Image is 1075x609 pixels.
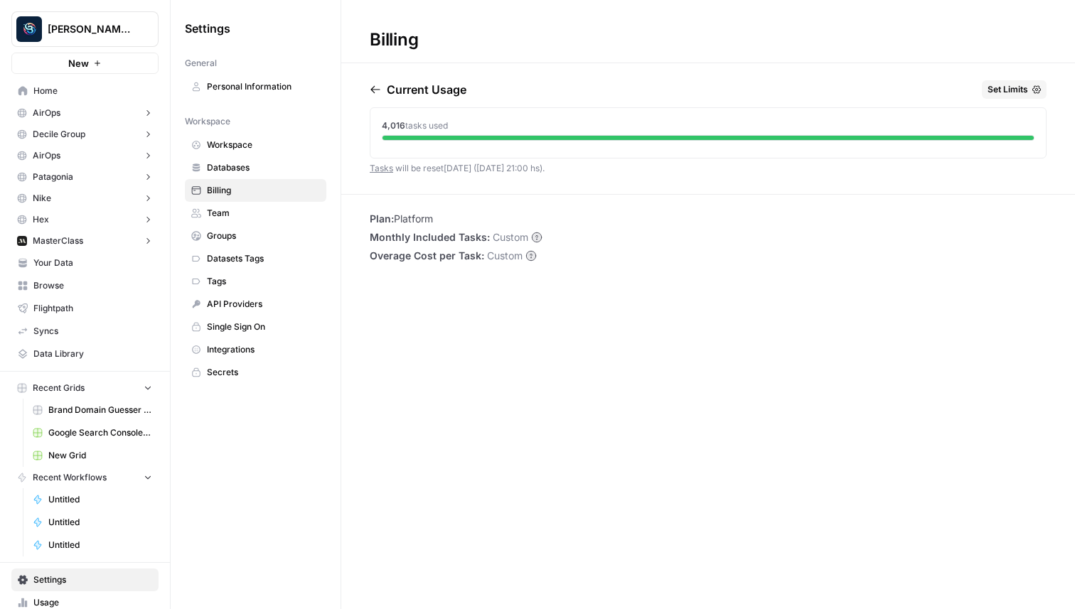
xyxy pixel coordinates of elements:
[370,249,484,263] span: Overage Cost per Task:
[48,426,152,439] span: Google Search Console - [DOMAIN_NAME]
[207,161,320,174] span: Databases
[207,252,320,265] span: Datasets Tags
[26,511,159,534] a: Untitled
[207,320,320,333] span: Single Sign On
[33,213,49,226] span: Hex
[185,247,326,270] a: Datasets Tags
[207,80,320,93] span: Personal Information
[26,399,159,421] a: Brand Domain Guesser QA
[33,149,60,162] span: AirOps
[207,298,320,311] span: API Providers
[26,444,159,467] a: New Grid
[207,366,320,379] span: Secrets
[185,115,230,128] span: Workspace
[185,202,326,225] a: Team
[33,235,83,247] span: MasterClass
[11,343,159,365] a: Data Library
[370,212,394,225] span: Plan:
[493,230,528,244] span: Custom
[33,171,73,183] span: Patagonia
[33,471,107,484] span: Recent Workflows
[48,516,152,529] span: Untitled
[48,493,152,506] span: Untitled
[185,338,326,361] a: Integrations
[207,343,320,356] span: Integrations
[11,11,159,47] button: Workspace: Berna's Personal
[387,81,466,98] p: Current Usage
[48,404,152,416] span: Brand Domain Guesser QA
[207,184,320,197] span: Billing
[33,107,60,119] span: AirOps
[185,156,326,179] a: Databases
[370,163,545,173] span: will be reset [DATE] ([DATE] 21:00 hs) .
[185,20,230,37] span: Settings
[11,53,159,74] button: New
[207,139,320,151] span: Workspace
[11,166,159,188] button: Patagonia
[207,275,320,288] span: Tags
[33,596,152,609] span: Usage
[982,80,1047,99] button: Set Limits
[11,320,159,343] a: Syncs
[33,128,85,141] span: Decile Group
[11,102,159,124] button: AirOps
[33,279,152,292] span: Browse
[341,28,446,51] div: Billing
[33,85,152,97] span: Home
[11,252,159,274] a: Your Data
[48,449,152,462] span: New Grid
[11,80,159,102] a: Home
[48,539,152,551] span: Untitled
[48,22,134,36] span: [PERSON_NAME] Personal
[11,124,159,145] button: Decile Group
[33,573,152,586] span: Settings
[16,16,42,42] img: Berna's Personal Logo
[26,488,159,511] a: Untitled
[487,249,523,263] span: Custom
[11,274,159,297] a: Browse
[370,163,393,173] a: Tasks
[11,209,159,230] button: Hex
[11,188,159,209] button: Nike
[185,270,326,293] a: Tags
[68,56,89,70] span: New
[207,230,320,242] span: Groups
[33,257,152,269] span: Your Data
[33,347,152,360] span: Data Library
[370,230,490,244] span: Monthly Included Tasks:
[988,83,1028,96] span: Set Limits
[33,382,85,394] span: Recent Grids
[185,316,326,338] a: Single Sign On
[185,179,326,202] a: Billing
[185,134,326,156] a: Workspace
[26,534,159,556] a: Untitled
[11,230,159,252] button: MasterClass
[185,225,326,247] a: Groups
[185,75,326,98] a: Personal Information
[11,377,159,399] button: Recent Grids
[185,57,217,70] span: General
[207,207,320,220] span: Team
[11,568,159,591] a: Settings
[11,467,159,488] button: Recent Workflows
[33,325,152,338] span: Syncs
[33,302,152,315] span: Flightpath
[26,421,159,444] a: Google Search Console - [DOMAIN_NAME]
[185,293,326,316] a: API Providers
[33,192,51,205] span: Nike
[370,212,542,226] li: Platform
[382,120,405,131] span: 4,016
[185,361,326,384] a: Secrets
[17,236,27,246] img: m45g04c7stpv9a7fm5gbetvc5vml
[11,297,159,320] a: Flightpath
[405,120,448,131] span: tasks used
[11,145,159,166] button: AirOps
